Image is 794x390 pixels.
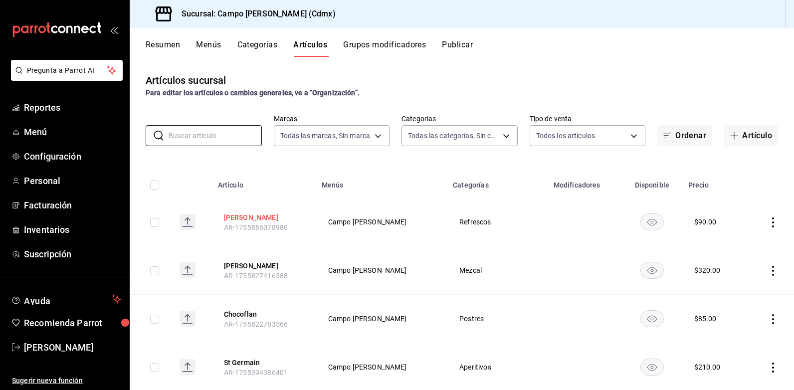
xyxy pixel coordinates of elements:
span: Refrescos [459,218,535,225]
button: Ordenar [657,125,712,146]
span: Reportes [24,101,121,114]
button: edit-product-location [224,212,304,222]
span: Mezcal [459,267,535,274]
button: Artículo [724,125,778,146]
button: Grupos modificadores [343,40,426,57]
span: Recomienda Parrot [24,316,121,330]
span: Postres [459,315,535,322]
div: $ 320.00 [694,265,721,275]
button: open_drawer_menu [110,26,118,34]
span: Campo [PERSON_NAME] [328,364,434,371]
th: Precio [682,166,746,198]
span: Personal [24,174,121,188]
button: actions [768,217,778,227]
span: Campo [PERSON_NAME] [328,315,434,322]
span: Sugerir nueva función [12,376,121,386]
span: Pregunta a Parrot AI [27,65,107,76]
h3: Sucursal: Campo [PERSON_NAME] (Cdmx) [174,8,336,20]
th: Artículo [212,166,316,198]
div: $ 85.00 [694,314,717,324]
span: AR-1755886078980 [224,223,288,231]
a: Pregunta a Parrot AI [7,72,123,83]
span: Facturación [24,198,121,212]
div: Artículos sucursal [146,73,226,88]
label: Tipo de venta [530,115,646,122]
button: availability-product [640,359,664,376]
span: AR-1755394386401 [224,369,288,377]
button: Pregunta a Parrot AI [11,60,123,81]
button: edit-product-location [224,261,304,271]
span: Configuración [24,150,121,163]
button: Publicar [442,40,473,57]
span: AR-1755822783566 [224,320,288,328]
span: AR-1755827416588 [224,272,288,280]
span: Todas las marcas, Sin marca [280,131,371,141]
th: Modificadores [548,166,622,198]
button: Categorías [237,40,278,57]
th: Disponible [622,166,682,198]
span: Inventarios [24,223,121,236]
th: Categorías [447,166,547,198]
div: $ 210.00 [694,362,721,372]
span: Aperitivos [459,364,535,371]
div: navigation tabs [146,40,794,57]
input: Buscar artículo [169,126,262,146]
button: Resumen [146,40,180,57]
label: Marcas [274,115,390,122]
button: Menús [196,40,221,57]
span: Campo [PERSON_NAME] [328,218,434,225]
button: availability-product [640,213,664,230]
button: availability-product [640,262,664,279]
span: Campo [PERSON_NAME] [328,267,434,274]
strong: Para editar los artículos o cambios generales, ve a “Organización”. [146,89,360,97]
button: edit-product-location [224,309,304,319]
span: Todas las categorías, Sin categoría [408,131,499,141]
button: Artículos [293,40,327,57]
label: Categorías [401,115,518,122]
button: availability-product [640,310,664,327]
span: Todos los artículos [536,131,595,141]
button: actions [768,266,778,276]
button: actions [768,314,778,324]
th: Menús [316,166,447,198]
button: actions [768,363,778,373]
div: $ 90.00 [694,217,717,227]
span: Suscripción [24,247,121,261]
span: [PERSON_NAME] [24,341,121,354]
span: Menú [24,125,121,139]
button: edit-product-location [224,358,304,368]
span: Ayuda [24,293,108,305]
